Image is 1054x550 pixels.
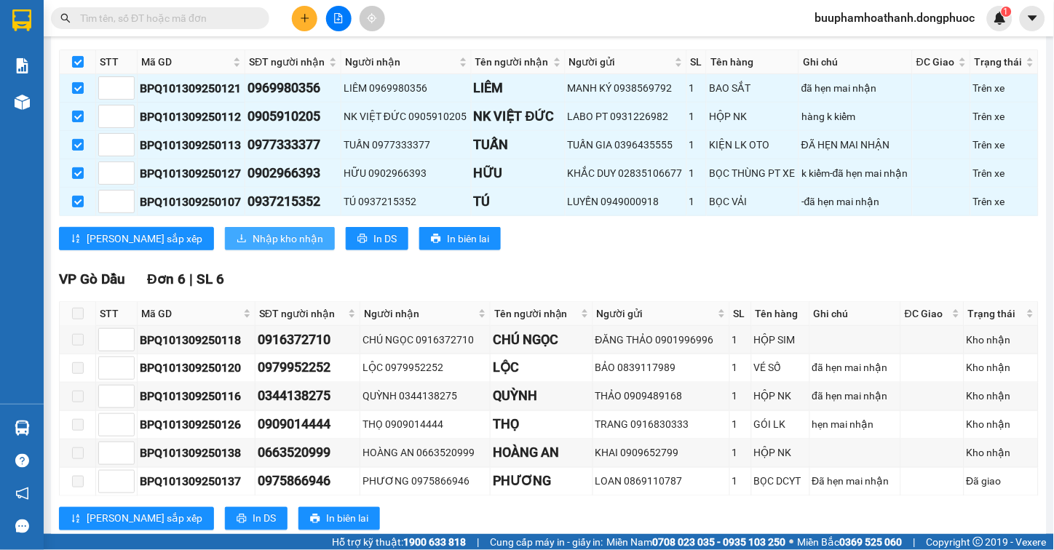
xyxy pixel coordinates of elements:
[595,388,727,404] div: THẢO 0909489168
[362,417,488,433] div: THỌ 0909014444
[362,474,488,490] div: PHƯƠNG 0975866946
[472,103,566,131] td: NK VIỆT ĐỨC
[967,474,1036,490] div: Đã giao
[140,473,253,491] div: BPQ101309250137
[140,193,242,211] div: BPQ101309250107
[595,360,727,376] div: BẢO 0839117989
[801,80,910,96] div: đã hẹn mai nhận
[138,131,245,159] td: BPQ101309250113
[15,95,30,110] img: warehouse-icon
[59,271,125,287] span: VP Gò Dầu
[916,54,955,70] span: ĐC Giao
[300,13,310,23] span: plus
[362,445,488,461] div: HOÀNG AN 0663520999
[493,386,590,407] div: QUỲNH
[357,234,368,245] span: printer
[197,271,224,287] span: SL 6
[730,302,752,326] th: SL
[790,539,794,545] span: ⚪️
[568,108,684,124] div: LABO PT 0931226982
[914,534,916,550] span: |
[1026,12,1039,25] span: caret-down
[249,54,326,70] span: SĐT người nhận
[474,163,563,183] div: HỮU
[138,74,245,103] td: BPQ101309250121
[472,188,566,216] td: TÚ
[138,326,255,354] td: BPQ101309250118
[973,137,1036,153] div: Trên xe
[138,439,255,468] td: BPQ101309250138
[247,191,338,212] div: 0937215352
[258,386,357,407] div: 0344138275
[754,388,807,404] div: HỘP NK
[141,306,240,322] span: Mã GD
[607,534,786,550] span: Miền Nam
[801,108,910,124] div: hàng k kiểm
[140,331,253,349] div: BPQ101309250118
[364,306,475,322] span: Người nhận
[709,108,796,124] div: HỘP NK
[595,445,727,461] div: KHAI 0909652799
[255,326,360,354] td: 0916372710
[255,411,360,439] td: 0909014444
[259,306,345,322] span: SĐT người nhận
[138,411,255,439] td: BPQ101309250126
[810,302,902,326] th: Ghi chú
[732,445,749,461] div: 1
[138,188,245,216] td: BPQ101309250107
[253,511,276,527] span: In DS
[493,358,590,378] div: LỘC
[344,194,469,210] div: TÚ 0937215352
[344,165,469,181] div: HỮU 0902966393
[709,194,796,210] div: BỌC VẢI
[258,415,357,435] div: 0909014444
[689,194,704,210] div: 1
[87,231,202,247] span: [PERSON_NAME] sắp xếp
[225,227,335,250] button: downloadNhập kho nhận
[709,165,796,181] div: BỌC THÙNG PT XE
[80,10,252,26] input: Tìm tên, số ĐT hoặc mã đơn
[140,359,253,378] div: BPQ101309250120
[258,471,357,492] div: 0975866946
[419,227,501,250] button: printerIn biên lai
[595,332,727,348] div: ĐĂNG THẢO 0901996996
[245,188,341,216] td: 0937215352
[332,534,466,550] span: Hỗ trợ kỹ thuật:
[474,135,563,155] div: TUẤN
[967,388,1036,404] div: Kho nhận
[333,13,344,23] span: file-add
[709,137,796,153] div: KIỆN LK OTO
[732,360,749,376] div: 1
[247,106,338,127] div: 0905910205
[140,445,253,463] div: BPQ101309250138
[346,227,408,250] button: printerIn DS
[1002,7,1012,17] sup: 1
[140,416,253,434] div: BPQ101309250126
[840,536,903,548] strong: 0369 525 060
[812,388,899,404] div: đã hẹn mai nhận
[474,78,563,98] div: LIÊM
[253,231,323,247] span: Nhập kho nhận
[994,12,1007,25] img: icon-new-feature
[569,54,672,70] span: Người gửi
[801,137,910,153] div: ĐÃ HẸN MAI NHẬN
[491,354,593,383] td: LỘC
[493,443,590,463] div: HOÀNG AN
[973,537,983,547] span: copyright
[597,306,715,322] span: Người gửi
[60,13,71,23] span: search
[245,74,341,103] td: 0969980356
[362,332,488,348] div: CHÚ NGỌC 0916372710
[15,454,29,468] span: question-circle
[801,165,910,181] div: k kiểm-đã hẹn mai nhận
[968,306,1023,322] span: Trạng thái
[237,514,247,525] span: printer
[247,135,338,155] div: 0977333377
[15,487,29,501] span: notification
[491,468,593,496] td: PHƯƠNG
[96,302,138,326] th: STT
[798,534,903,550] span: Miền Bắc
[732,332,749,348] div: 1
[568,80,684,96] div: MANH KÝ 0938569792
[799,50,913,74] th: Ghi chú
